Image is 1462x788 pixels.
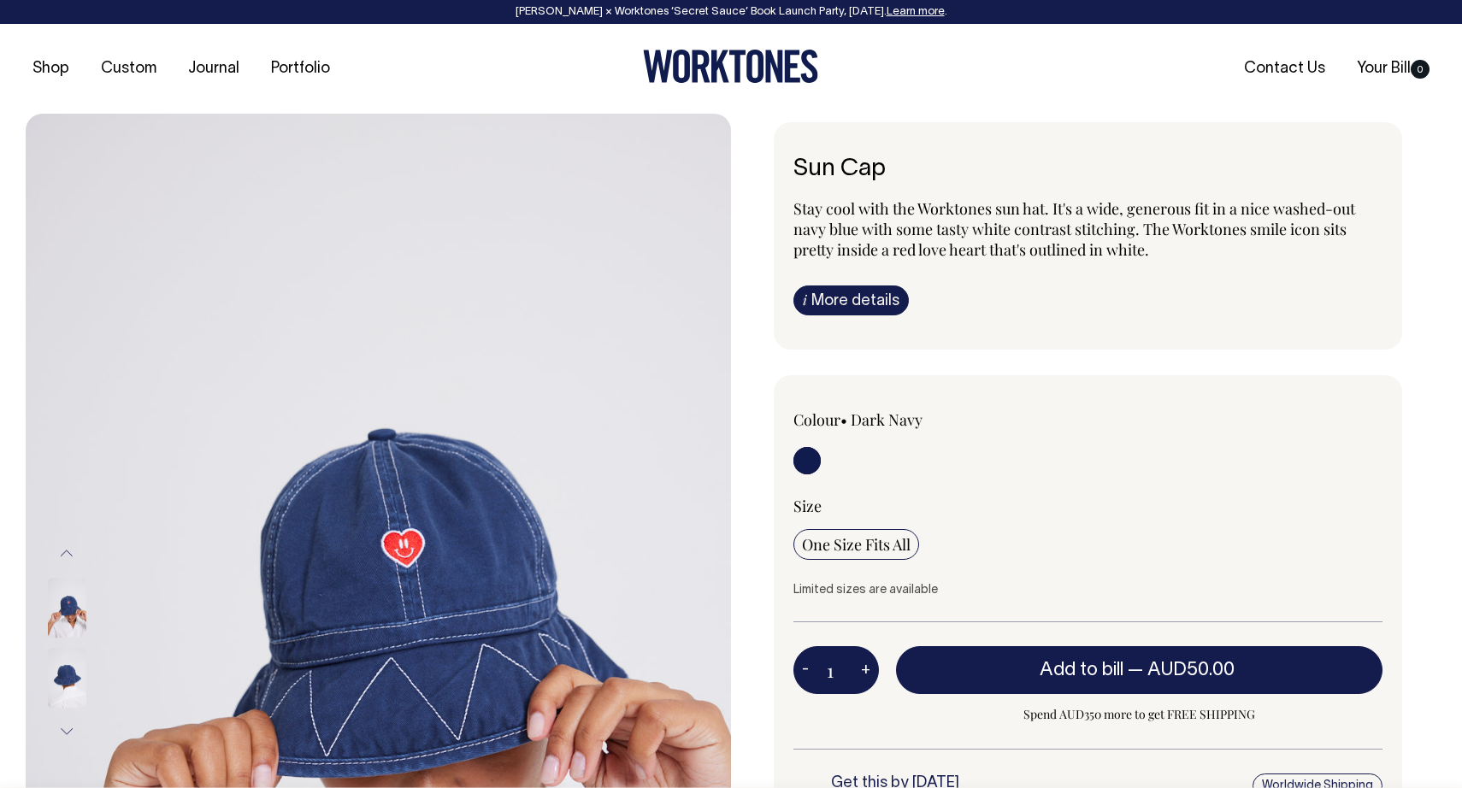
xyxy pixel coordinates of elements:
span: Stay cool with the Worktones sun hat. It's a wide, generous fit in a nice washed-out navy blue wi... [793,198,1355,260]
span: • [840,409,847,430]
a: Portfolio [264,55,337,83]
img: indigo [48,578,86,638]
span: AUD50.00 [1147,662,1235,679]
input: One Size Fits All [793,529,919,560]
button: Next [54,713,80,751]
div: Size [793,496,1382,516]
a: Custom [94,55,163,83]
div: [PERSON_NAME] × Worktones ‘Secret Sauce’ Book Launch Party, [DATE]. . [17,6,1445,18]
span: Add to bill [1040,662,1123,679]
h6: Sun Cap [793,156,1382,183]
span: Limited sizes are available [793,585,938,596]
button: - [793,653,817,687]
span: One Size Fits All [802,534,911,555]
a: Your Bill0 [1350,55,1436,83]
label: Dark Navy [851,409,923,430]
button: Previous [54,534,80,573]
button: Add to bill —AUD50.00 [896,646,1382,694]
button: + [852,653,879,687]
a: Contact Us [1237,55,1332,83]
span: Spend AUD350 more to get FREE SHIPPING [896,704,1382,725]
span: 0 [1411,60,1430,79]
span: i [803,291,807,309]
a: iMore details [793,285,909,315]
div: Colour [793,409,1029,430]
span: — [1128,662,1239,679]
img: indigo [48,648,86,708]
a: Shop [26,55,76,83]
a: Journal [181,55,246,83]
a: Learn more [887,7,945,17]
